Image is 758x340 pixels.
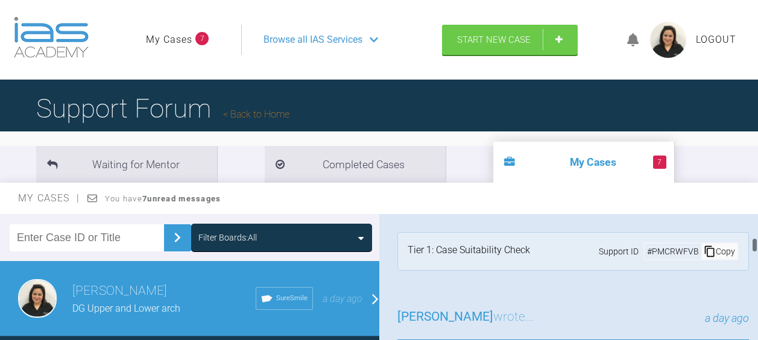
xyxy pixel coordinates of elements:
[645,245,701,258] div: # PMCRWFVB
[223,109,289,120] a: Back to Home
[397,307,534,327] h3: wrote...
[10,224,164,251] input: Enter Case ID or Title
[650,22,686,58] img: profile.png
[653,156,666,169] span: 7
[18,192,80,204] span: My Cases
[14,17,89,58] img: logo-light.3e3ef733.png
[408,242,530,260] div: Tier 1: Case Suitability Check
[198,231,257,244] div: Filter Boards: All
[168,228,187,247] img: chevronRight.28bd32b0.svg
[105,194,221,203] span: You have
[323,293,362,304] span: a day ago
[36,87,289,130] h1: Support Forum
[142,194,221,203] strong: 7 unread messages
[72,303,180,314] span: DG Upper and Lower arch
[457,34,531,45] span: Start New Case
[493,142,674,183] li: My Cases
[599,245,639,258] span: Support ID
[705,312,749,324] span: a day ago
[442,25,578,55] a: Start New Case
[696,32,736,48] a: Logout
[72,281,256,301] h3: [PERSON_NAME]
[146,32,192,48] a: My Cases
[264,32,362,48] span: Browse all IAS Services
[276,293,308,304] span: SureSmile
[397,309,493,324] span: [PERSON_NAME]
[701,244,737,259] div: Copy
[36,146,217,183] li: Waiting for Mentor
[18,279,57,318] img: Swati Anand
[265,146,446,183] li: Completed Cases
[195,32,209,45] span: 7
